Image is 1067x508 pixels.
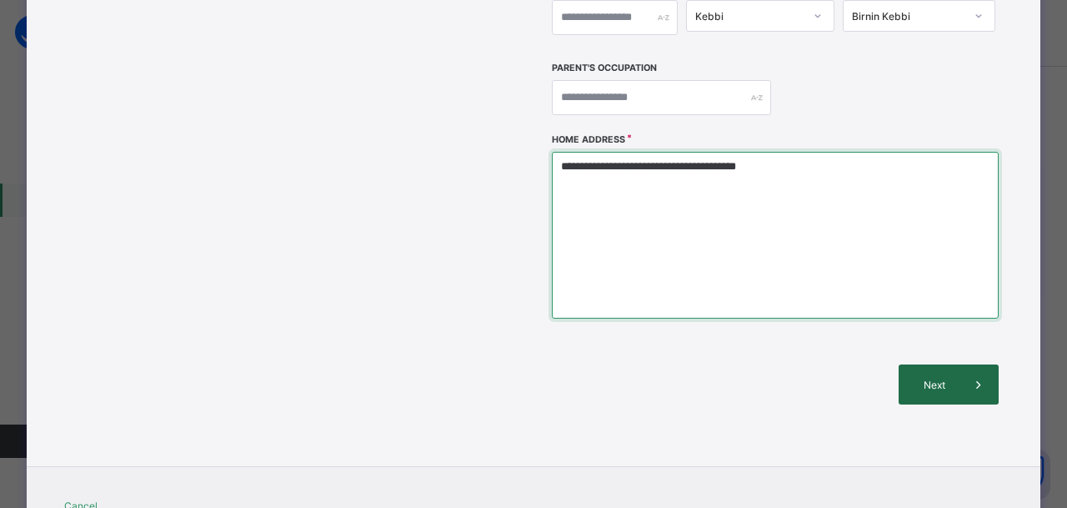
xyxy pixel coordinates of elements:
label: Home Address [552,134,625,145]
div: Kebbi [695,10,804,23]
span: Next [911,379,959,391]
div: Birnin Kebbi [852,10,964,23]
label: Parent's Occupation [552,63,657,73]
